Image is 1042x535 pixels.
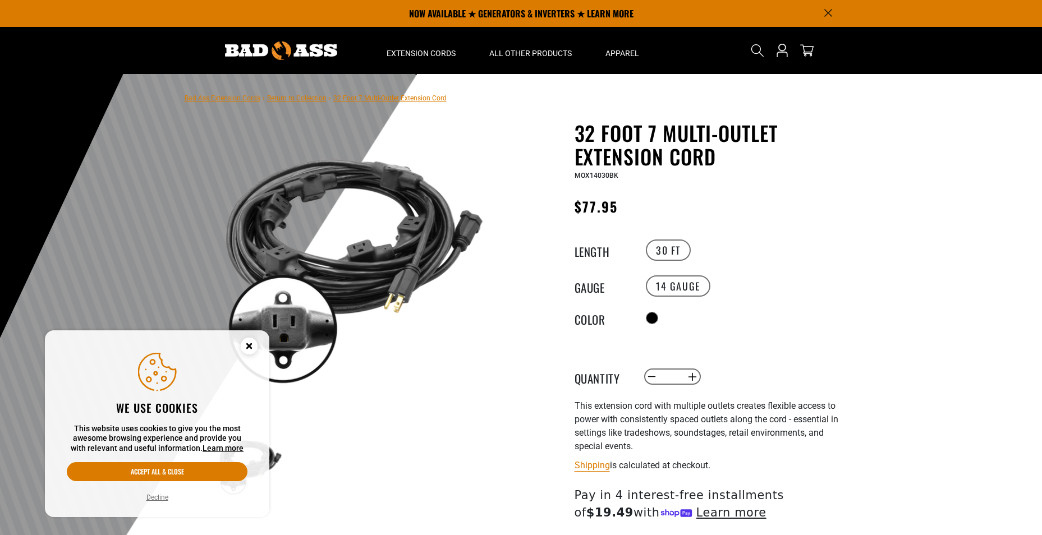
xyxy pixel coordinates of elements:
img: Bad Ass Extension Cords [225,41,337,60]
legend: Gauge [575,279,631,293]
div: is calculated at checkout. [575,458,850,473]
span: Apparel [605,48,639,58]
button: Decline [143,492,172,503]
aside: Cookie Consent [45,330,269,518]
a: Bad Ass Extension Cords [185,94,260,102]
h1: 32 Foot 7 Multi-Outlet Extension Cord [575,121,850,168]
label: Quantity [575,370,631,384]
summary: Apparel [589,27,656,74]
img: black [218,123,488,394]
h2: We use cookies [67,400,247,415]
span: Extension Cords [387,48,456,58]
label: 30 FT [646,239,691,261]
summary: Search [749,41,766,59]
span: This extension cord with multiple outlets creates flexible access to power with consistently spac... [575,400,838,451]
span: 32 Foot 7 Multi-Outlet Extension Cord [333,94,447,102]
button: Accept all & close [67,462,247,481]
span: MOX14030BK [575,172,618,179]
a: Return to Collection [267,94,327,102]
a: Shipping [575,460,610,471]
p: This website uses cookies to give you the most awesome browsing experience and provide you with r... [67,424,247,454]
span: All Other Products [489,48,572,58]
span: $77.95 [575,196,618,216]
legend: Length [575,243,631,257]
summary: All Other Products [472,27,589,74]
label: 14 Gauge [646,275,710,297]
span: › [263,94,265,102]
summary: Extension Cords [370,27,472,74]
nav: breadcrumbs [185,91,447,104]
a: Learn more [203,444,244,453]
legend: Color [575,311,631,325]
span: › [329,94,331,102]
